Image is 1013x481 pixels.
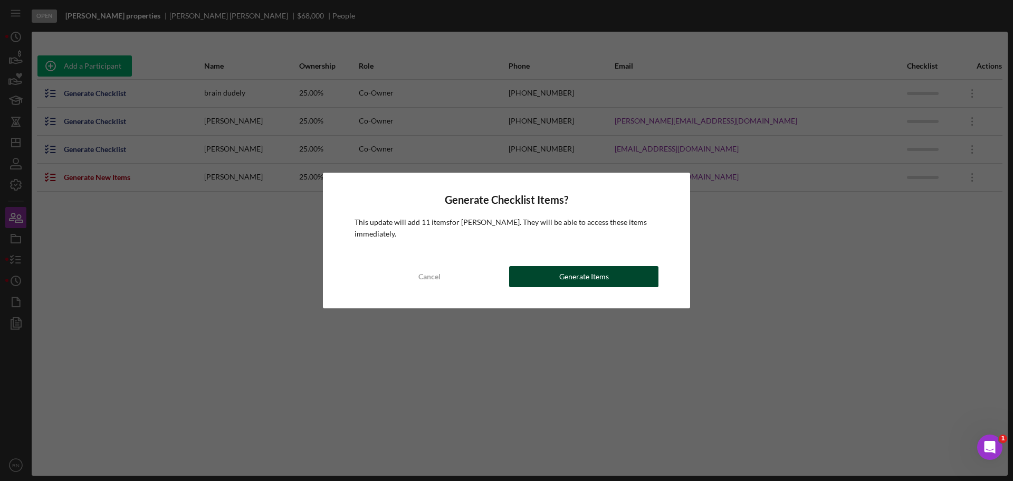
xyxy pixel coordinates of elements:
[355,216,658,240] p: This update will add 11 items for [PERSON_NAME] . They will be able to access these items immedia...
[559,266,609,287] div: Generate Items
[977,435,1002,460] iframe: Intercom live chat
[509,266,658,287] button: Generate Items
[355,194,658,206] h4: Generate Checklist Items?
[355,266,504,287] button: Cancel
[418,266,441,287] div: Cancel
[999,435,1007,443] span: 1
